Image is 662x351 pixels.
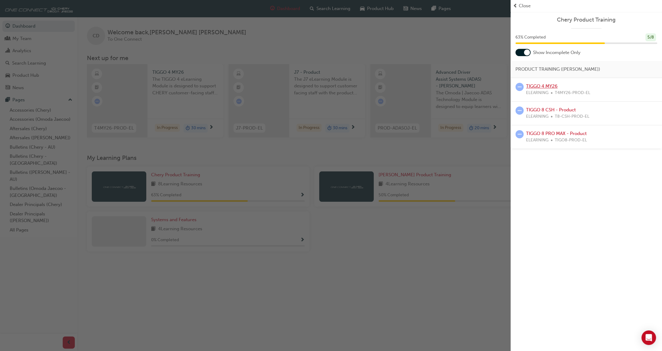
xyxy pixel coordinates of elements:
[526,113,548,120] span: ELEARNING
[513,2,660,9] button: prev-iconClose
[555,113,589,120] span: T8-CSH-PROD-EL
[645,33,656,42] div: 5 / 8
[515,34,546,41] span: 63 % Completed
[519,2,531,9] span: Close
[555,89,590,96] span: T4MY26-PROD-EL
[555,137,587,144] span: TIGO8-PROD-EL
[515,66,600,73] span: PRODUCT TRAINING ([PERSON_NAME])
[526,89,548,96] span: ELEARNING
[533,49,581,56] span: Show Incomplete Only
[526,137,548,144] span: ELEARNING
[515,16,657,23] a: Chery Product Training
[526,131,587,136] a: TIGGO 8 PRO MAX - Product
[641,330,656,345] div: Open Intercom Messenger
[526,107,576,113] a: TIGGO 8 CSH - Product
[515,83,524,91] span: learningRecordVerb_ATTEMPT-icon
[526,83,558,89] a: TIGGO 4 MY26
[515,106,524,115] span: learningRecordVerb_ATTEMPT-icon
[513,2,518,9] span: prev-icon
[515,130,524,138] span: learningRecordVerb_ATTEMPT-icon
